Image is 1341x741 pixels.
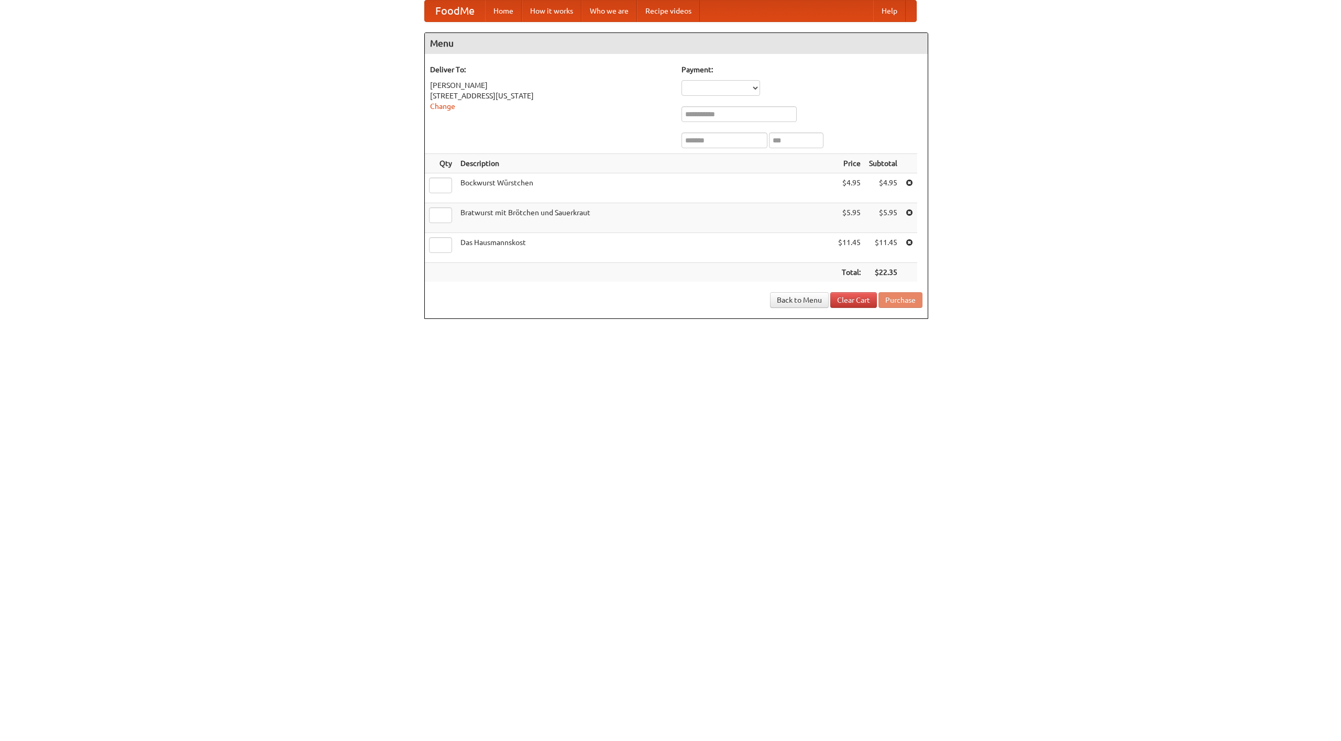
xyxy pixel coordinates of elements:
[770,292,829,308] a: Back to Menu
[865,203,902,233] td: $5.95
[834,203,865,233] td: $5.95
[456,203,834,233] td: Bratwurst mit Brötchen und Sauerkraut
[865,233,902,263] td: $11.45
[682,64,922,75] h5: Payment:
[873,1,906,21] a: Help
[834,233,865,263] td: $11.45
[425,154,456,173] th: Qty
[456,173,834,203] td: Bockwurst Würstchen
[637,1,700,21] a: Recipe videos
[878,292,922,308] button: Purchase
[456,154,834,173] th: Description
[425,1,485,21] a: FoodMe
[456,233,834,263] td: Das Hausmannskost
[430,80,671,91] div: [PERSON_NAME]
[830,292,877,308] a: Clear Cart
[430,64,671,75] h5: Deliver To:
[865,263,902,282] th: $22.35
[865,154,902,173] th: Subtotal
[834,173,865,203] td: $4.95
[581,1,637,21] a: Who we are
[522,1,581,21] a: How it works
[834,154,865,173] th: Price
[865,173,902,203] td: $4.95
[430,102,455,110] a: Change
[834,263,865,282] th: Total:
[430,91,671,101] div: [STREET_ADDRESS][US_STATE]
[425,33,928,54] h4: Menu
[485,1,522,21] a: Home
